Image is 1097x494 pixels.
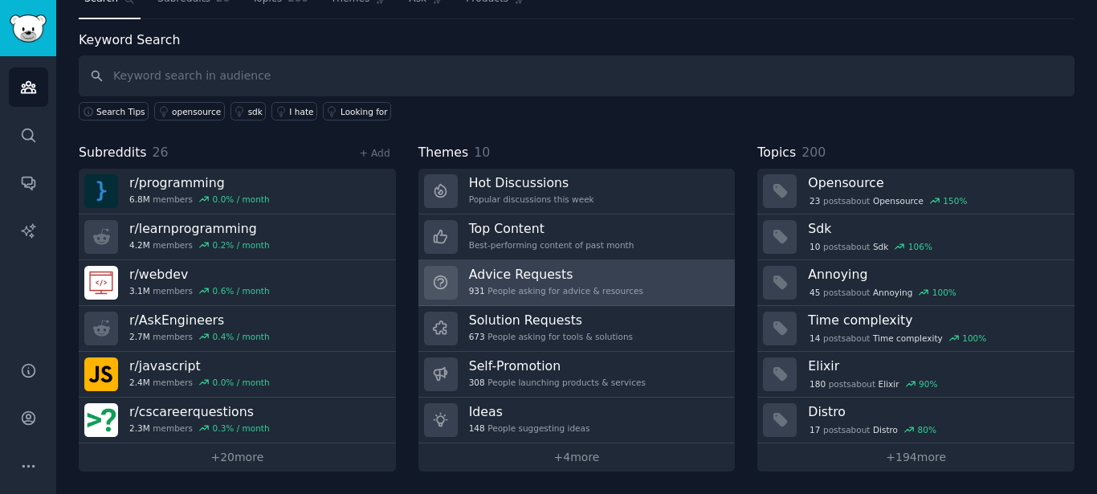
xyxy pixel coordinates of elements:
h3: Distro [808,403,1063,420]
span: 2.3M [129,423,150,434]
a: +194more [757,443,1075,472]
span: 200 [801,145,826,160]
div: 0.0 % / month [213,377,270,388]
a: r/learnprogramming4.2Mmembers0.2% / month [79,214,396,260]
div: Looking for [341,106,388,117]
button: Search Tips [79,102,149,120]
img: GummySearch logo [10,14,47,43]
div: members [129,377,270,388]
h3: Solution Requests [469,312,633,329]
span: 17 [809,424,820,435]
h3: r/ cscareerquestions [129,403,270,420]
h3: Advice Requests [469,266,643,283]
img: javascript [84,357,118,391]
img: programming [84,174,118,208]
input: Keyword search in audience [79,55,1075,96]
span: Search Tips [96,106,145,117]
a: sdk [230,102,267,120]
span: Subreddits [79,143,147,163]
span: 10 [809,241,820,252]
span: Opensource [873,195,924,206]
a: I hate [271,102,317,120]
h3: Elixir [808,357,1063,374]
a: Advice Requests931People asking for advice & resources [418,260,736,306]
span: Sdk [873,241,888,252]
span: Distro [873,424,898,435]
div: Best-performing content of past month [469,239,634,251]
div: members [129,423,270,434]
div: post s about [808,423,937,437]
div: 100 % [962,333,986,344]
span: Time complexity [873,333,943,344]
div: 0.6 % / month [213,285,270,296]
span: 26 [153,145,169,160]
div: 90 % [919,378,937,390]
span: 931 [469,285,485,296]
a: r/AskEngineers2.7Mmembers0.4% / month [79,306,396,352]
span: Annoying [873,287,912,298]
span: 180 [809,378,826,390]
a: Time complexity14postsaboutTime complexity100% [757,306,1075,352]
span: 673 [469,331,485,342]
div: 0.4 % / month [213,331,270,342]
div: post s about [808,194,969,208]
a: Self-Promotion308People launching products & services [418,352,736,398]
img: webdev [84,266,118,300]
div: 106 % [908,241,932,252]
span: 6.8M [129,194,150,205]
span: 10 [474,145,490,160]
a: Sdk10postsaboutSdk106% [757,214,1075,260]
div: post s about [808,285,957,300]
a: Elixir180postsaboutElixir90% [757,352,1075,398]
a: Looking for [323,102,391,120]
span: 45 [809,287,820,298]
div: People asking for advice & resources [469,285,643,296]
a: Opensource23postsaboutOpensource150% [757,169,1075,214]
h3: Top Content [469,220,634,237]
a: Distro17postsaboutDistro80% [757,398,1075,443]
a: +4more [418,443,736,472]
span: 14 [809,333,820,344]
a: r/webdev3.1Mmembers0.6% / month [79,260,396,306]
span: 4.2M [129,239,150,251]
h3: Self-Promotion [469,357,646,374]
div: 0.0 % / month [213,194,270,205]
div: sdk [248,106,263,117]
h3: Ideas [469,403,590,420]
div: People launching products & services [469,377,646,388]
div: 100 % [932,287,956,298]
h3: r/ webdev [129,266,270,283]
div: members [129,285,270,296]
div: post s about [808,331,988,345]
div: post s about [808,377,939,391]
div: 0.3 % / month [213,423,270,434]
div: 0.2 % / month [213,239,270,251]
a: + Add [360,148,390,159]
h3: Hot Discussions [469,174,594,191]
h3: Sdk [808,220,1063,237]
label: Keyword Search [79,32,180,47]
span: Themes [418,143,469,163]
div: Popular discussions this week [469,194,594,205]
a: opensource [154,102,225,120]
a: Ideas148People suggesting ideas [418,398,736,443]
div: members [129,239,270,251]
a: r/javascript2.4Mmembers0.0% / month [79,352,396,398]
div: People asking for tools & solutions [469,331,633,342]
h3: Opensource [808,174,1063,191]
h3: Time complexity [808,312,1063,329]
div: People suggesting ideas [469,423,590,434]
h3: Annoying [808,266,1063,283]
h3: r/ AskEngineers [129,312,270,329]
a: Hot DiscussionsPopular discussions this week [418,169,736,214]
div: members [129,194,270,205]
h3: r/ javascript [129,357,270,374]
img: cscareerquestions [84,403,118,437]
h3: r/ programming [129,174,270,191]
span: Elixir [879,378,899,390]
div: 80 % [918,424,936,435]
div: post s about [808,239,933,254]
a: r/cscareerquestions2.3Mmembers0.3% / month [79,398,396,443]
span: 148 [469,423,485,434]
a: Annoying45postsaboutAnnoying100% [757,260,1075,306]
